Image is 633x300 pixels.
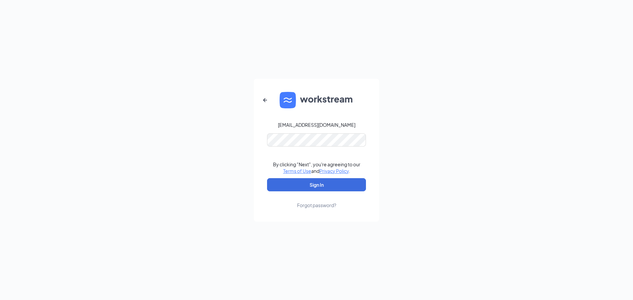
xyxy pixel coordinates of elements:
[261,96,269,104] svg: ArrowLeftNew
[280,92,353,108] img: WS logo and Workstream text
[273,161,360,174] div: By clicking "Next", you're agreeing to our and .
[297,202,336,208] div: Forgot password?
[319,168,349,174] a: Privacy Policy
[283,168,311,174] a: Terms of Use
[257,92,273,108] button: ArrowLeftNew
[297,191,336,208] a: Forgot password?
[278,122,355,128] div: [EMAIL_ADDRESS][DOMAIN_NAME]
[267,178,366,191] button: Sign In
